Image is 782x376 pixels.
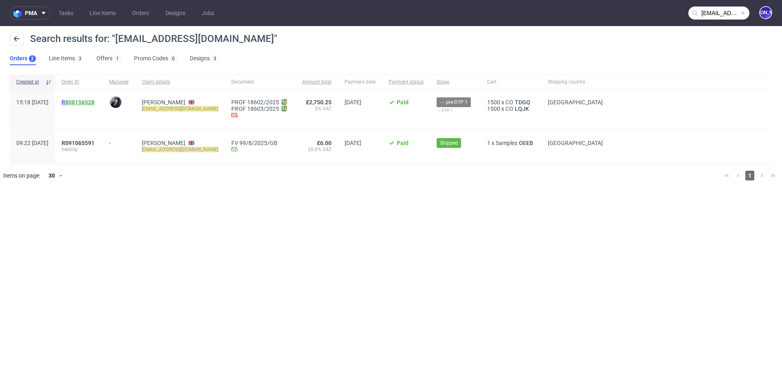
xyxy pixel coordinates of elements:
a: Orders [127,7,154,20]
span: 1 [487,140,490,146]
a: FV 99/8/2025/GB [231,140,289,146]
span: Payment status [389,79,424,86]
div: 1 [116,56,119,62]
span: 09:22 [DATE] [16,140,48,146]
a: Promo Codes0 [134,52,177,65]
span: Shipping country [548,79,603,86]
span: Items on page: [3,172,40,180]
span: Samples [496,140,517,146]
div: x [487,99,535,106]
span: Paid [397,140,409,146]
span: Order ID [62,79,96,86]
span: CO [505,99,513,106]
span: CO [505,106,513,112]
span: 20.0% VAT [302,146,332,153]
span: [DATE] [345,99,361,106]
span: Shipped [440,139,458,147]
span: Cart [487,79,535,86]
div: → DTP 1 [437,107,474,114]
a: [PERSON_NAME] [142,140,185,146]
a: Line Items [85,7,121,20]
div: 30 [44,170,58,181]
div: - [109,136,129,146]
div: 2 [31,56,34,62]
a: [PERSON_NAME] [142,99,185,106]
figcaption: [PERSON_NAME] [760,7,771,18]
span: 1500 [487,99,500,106]
a: LQJK [513,106,531,112]
div: 0 [172,56,175,62]
span: 15:18 [DATE] [16,99,48,106]
button: pma [10,7,51,20]
span: R091065591 [62,140,94,146]
span: Document [231,79,289,86]
a: OEEB [517,140,535,146]
a: 808156528 [65,99,94,106]
span: £2,750.25 [306,99,332,106]
div: 3 [79,56,81,62]
span: Amount total [302,79,332,86]
span: 1500 [487,106,500,112]
span: 0% VAT [302,106,332,112]
span: Manager [109,79,129,86]
span: Created at [16,79,42,86]
span: Client details [142,79,218,86]
a: R091065591 [62,140,96,146]
div: x [487,140,535,146]
div: 3 [213,56,216,62]
mark: [EMAIL_ADDRESS][DOMAIN_NAME] [142,147,218,152]
span: → pre-DTP 1 [440,99,468,106]
a: PROF 18603/2025 [231,106,279,112]
a: Orders2 [10,52,36,65]
a: PROF 18602/2025 [231,99,279,106]
a: TDGQ [513,99,532,106]
a: R808156528 [62,99,96,106]
a: Designs3 [190,52,218,65]
span: [DATE] [345,140,361,146]
span: pma [25,10,37,16]
span: Paid [397,99,409,106]
span: Search results for: "[EMAIL_ADDRESS][DOMAIN_NAME]" [30,33,277,44]
div: x [487,106,535,112]
span: Stage [437,79,474,86]
a: Designs [160,7,190,20]
span: [GEOGRAPHIC_DATA] [548,140,603,146]
a: Offers1 [97,52,121,65]
span: [GEOGRAPHIC_DATA] [548,99,603,106]
span: Payment date [345,79,376,86]
img: Philippe Dubuy [110,97,121,108]
img: logo [13,9,25,18]
span: helstrip [62,146,96,153]
span: R [62,99,94,106]
mark: [EMAIL_ADDRESS][DOMAIN_NAME] [142,106,218,112]
span: 1 [745,171,754,180]
a: Line Items3 [49,52,83,65]
a: Jobs [197,7,219,20]
a: Tasks [54,7,78,20]
span: £6.00 [317,140,332,146]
